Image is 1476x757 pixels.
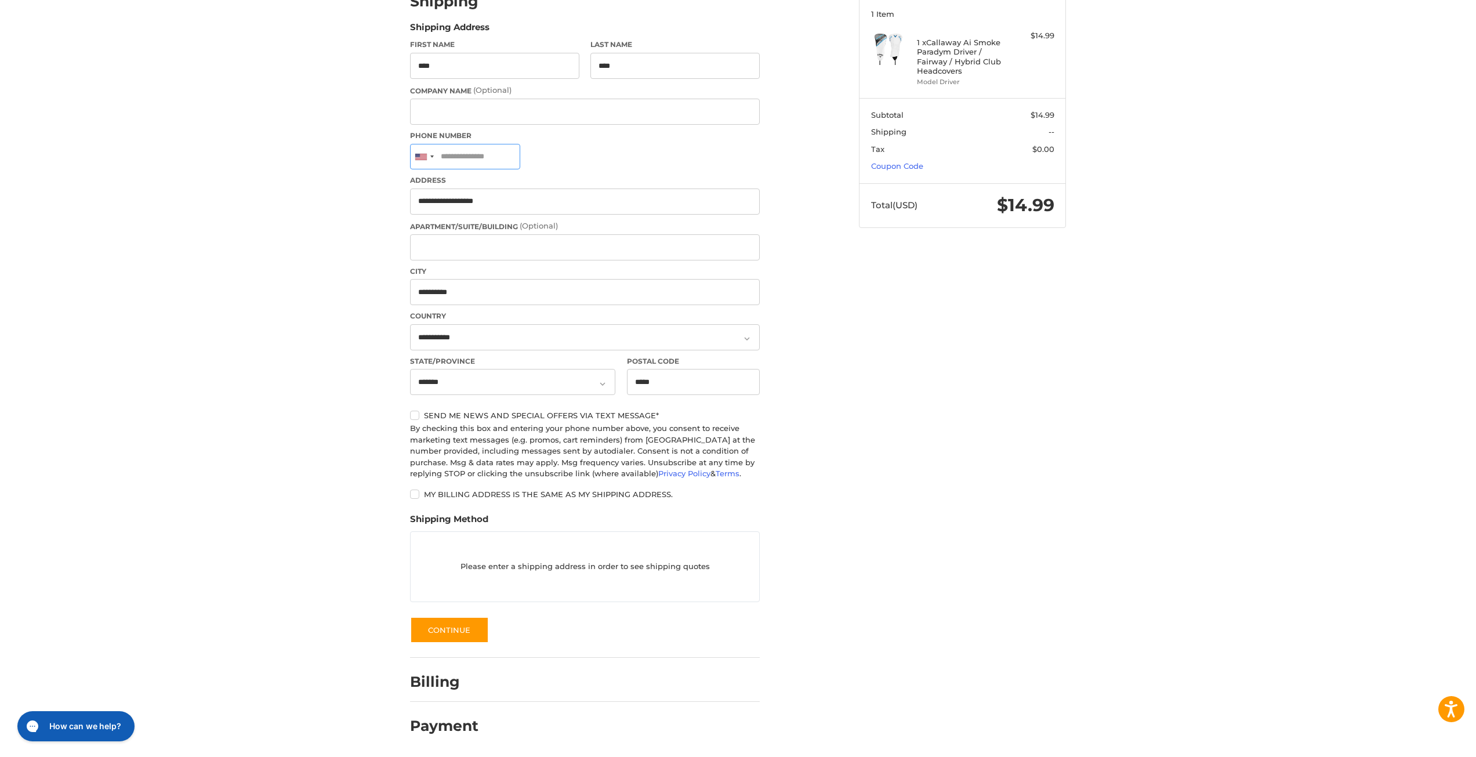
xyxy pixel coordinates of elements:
[410,175,760,186] label: Address
[1380,726,1476,757] iframe: Google Customer Reviews
[410,423,760,480] div: By checking this box and entering your phone number above, you consent to receive marketing text ...
[410,717,478,735] h2: Payment
[871,144,884,154] span: Tax
[410,617,489,643] button: Continue
[871,127,906,136] span: Shipping
[871,161,923,171] a: Coupon Code
[410,21,489,39] legend: Shipping Address
[410,513,488,531] legend: Shipping Method
[871,200,917,211] span: Total (USD)
[1049,127,1054,136] span: --
[410,411,760,420] label: Send me news and special offers via text message*
[871,9,1054,19] h3: 1 Item
[658,469,710,478] a: Privacy Policy
[590,39,760,50] label: Last Name
[917,77,1006,87] li: Model Driver
[410,311,760,321] label: Country
[627,356,760,367] label: Postal Code
[410,131,760,141] label: Phone Number
[410,356,615,367] label: State/Province
[411,144,437,169] div: United States: +1
[473,85,512,95] small: (Optional)
[1009,30,1054,42] div: $14.99
[1031,110,1054,119] span: $14.99
[411,556,759,578] p: Please enter a shipping address in order to see shipping quotes
[871,110,904,119] span: Subtotal
[12,707,138,745] iframe: Gorgias live chat messenger
[520,221,558,230] small: (Optional)
[410,220,760,232] label: Apartment/Suite/Building
[716,469,739,478] a: Terms
[1032,144,1054,154] span: $0.00
[410,85,760,96] label: Company Name
[410,673,478,691] h2: Billing
[410,490,760,499] label: My billing address is the same as my shipping address.
[917,38,1006,75] h4: 1 x Callaway Ai Smoke Paradym Driver / Fairway / Hybrid Club Headcovers
[410,266,760,277] label: City
[997,194,1054,216] span: $14.99
[410,39,579,50] label: First Name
